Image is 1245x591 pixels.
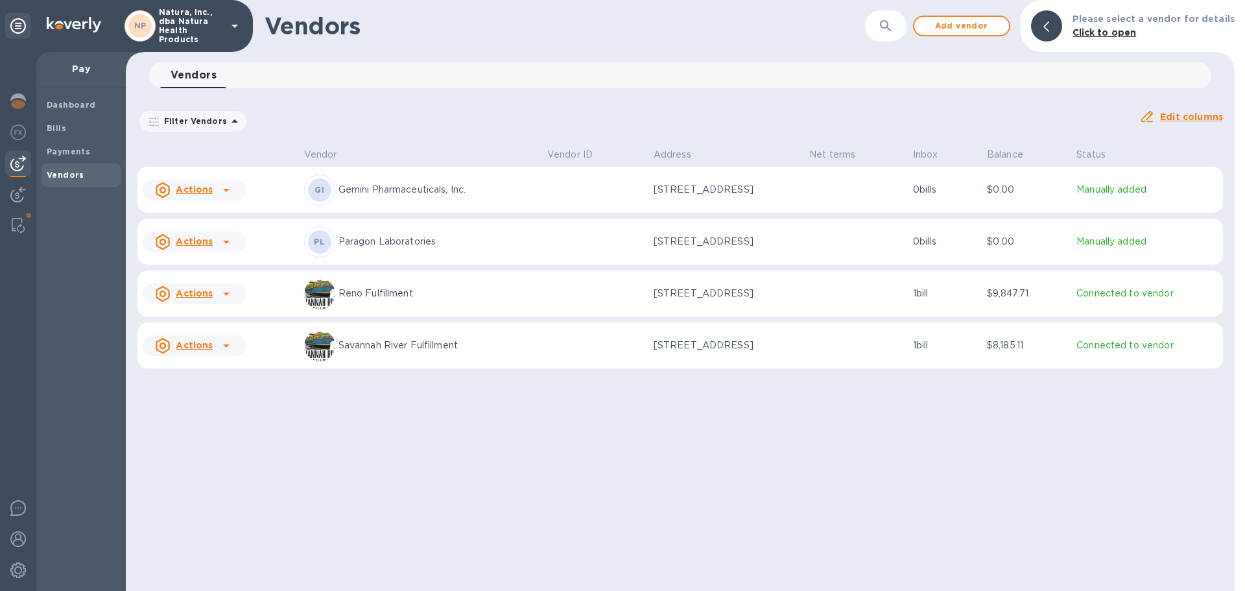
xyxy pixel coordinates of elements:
p: Connected to vendor [1076,287,1218,300]
p: Vendor ID [547,148,593,162]
p: Gemini Pharmaceuticals, Inc. [338,183,537,197]
p: $8,185.11 [987,339,1066,352]
p: Reno Fulfillment [338,287,537,300]
p: Paragon Laboratories [338,235,537,248]
p: Pay [47,62,115,75]
p: Net terms [809,148,855,162]
b: Payments [47,147,90,156]
p: [STREET_ADDRESS] [654,339,783,352]
p: Filter Vendors [159,115,227,127]
p: Inbox [913,148,938,162]
p: Status [1076,148,1106,162]
b: Dashboard [47,100,96,110]
img: Logo [47,17,101,32]
p: Address [654,148,691,162]
p: [STREET_ADDRESS] [654,287,783,300]
span: Add vendor [925,18,999,34]
p: Connected to vendor [1076,339,1218,352]
p: Balance [987,148,1023,162]
b: Vendors [47,170,84,180]
b: NP [134,21,147,30]
p: 0 bills [913,235,977,248]
b: GI [314,185,324,195]
b: Bills [47,123,66,133]
p: Savannah River Fulfillment [338,339,537,352]
p: 1 bill [913,339,977,352]
b: Click to open [1073,27,1137,38]
p: Natura, Inc., dba Natura Health Products [159,8,224,44]
p: [STREET_ADDRESS] [654,235,783,248]
span: Net terms [809,148,872,162]
b: Please select a vendor for details [1073,14,1235,24]
b: PL [314,237,325,247]
p: [STREET_ADDRESS] [654,183,783,197]
h1: Vendors [265,12,865,40]
span: Vendor ID [547,148,610,162]
button: Add vendor [913,16,1010,36]
u: Edit columns [1160,112,1223,122]
span: Balance [987,148,1040,162]
p: Vendor [304,148,337,162]
p: Manually added [1076,235,1218,248]
u: Actions [176,340,213,350]
u: Actions [176,288,213,298]
img: Foreign exchange [10,125,26,140]
p: $9,847.71 [987,287,1066,300]
span: Address [654,148,708,162]
span: Inbox [913,148,955,162]
u: Actions [176,236,213,247]
p: Manually added [1076,183,1218,197]
div: Unpin categories [5,13,31,39]
p: $0.00 [987,183,1066,197]
p: $0.00 [987,235,1066,248]
p: 1 bill [913,287,977,300]
u: Actions [176,184,213,195]
span: Vendor [304,148,354,162]
span: Vendors [171,66,217,84]
p: 0 bills [913,183,977,197]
